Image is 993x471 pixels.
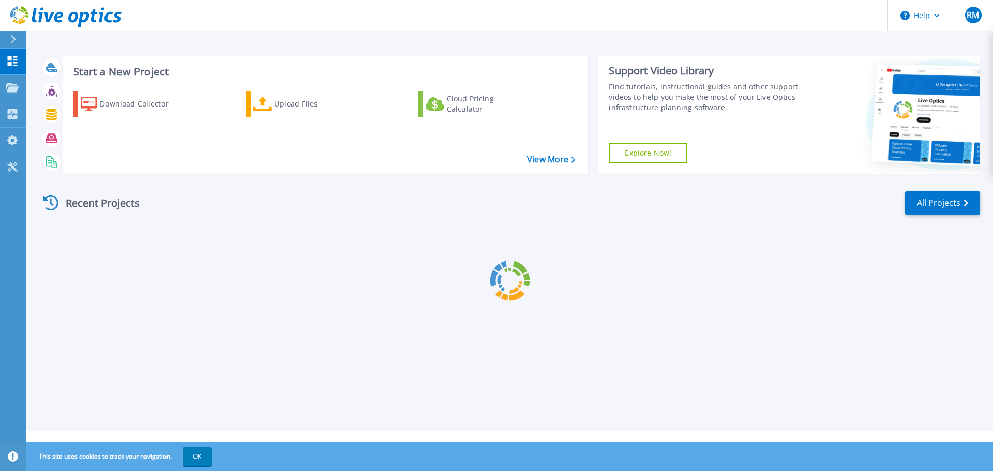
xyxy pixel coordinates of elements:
div: Download Collector [100,94,183,114]
button: OK [183,447,212,466]
a: Upload Files [246,91,362,117]
div: Recent Projects [40,190,154,216]
div: Upload Files [274,94,357,114]
div: Support Video Library [609,64,803,78]
a: View More [527,155,575,164]
a: Download Collector [73,91,189,117]
span: RM [967,11,979,19]
div: Cloud Pricing Calculator [447,94,530,114]
span: This site uses cookies to track your navigation. [28,447,212,466]
a: Cloud Pricing Calculator [418,91,534,117]
a: All Projects [905,191,980,215]
h3: Start a New Project [73,66,575,78]
div: Find tutorials, instructional guides and other support videos to help you make the most of your L... [609,82,803,113]
a: Explore Now! [609,143,687,163]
